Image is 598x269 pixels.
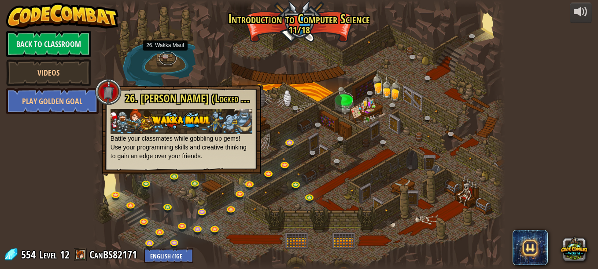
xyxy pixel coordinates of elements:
a: Play Golden Goal [6,88,99,114]
span: 12 [60,247,70,262]
button: Adjust volume [570,3,592,23]
a: CanBS82171 [89,247,140,262]
span: 554 [21,247,38,262]
img: Nov17 wakka maul [111,109,252,134]
span: 26. [PERSON_NAME] (Locked By Teacher) [125,91,283,106]
a: Videos [6,59,91,86]
p: Battle your classmates while gobbling up gems! Use your programming skills and creative thinking ... [111,109,252,160]
a: Back to Classroom [6,31,91,57]
img: CodeCombat - Learn how to code by playing a game [6,3,119,29]
span: Level [39,247,57,262]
